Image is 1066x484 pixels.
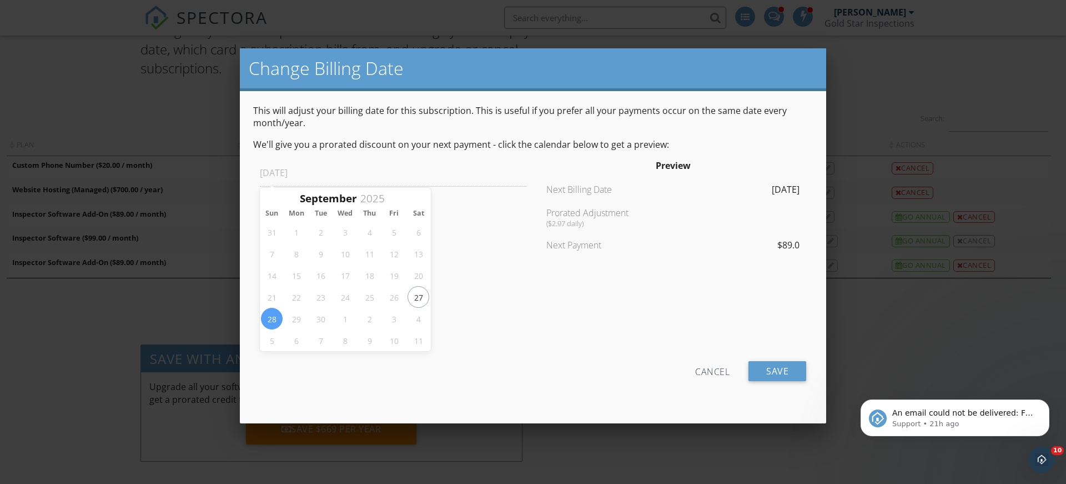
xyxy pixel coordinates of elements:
span: Mon [284,210,309,217]
iframe: Intercom notifications message [844,376,1066,454]
span: September 27, 2025 [408,286,429,308]
iframe: Intercom live chat [1028,446,1055,473]
p: This will adjust your billing date for this subscription. This is useful if you prefer all your p... [253,104,813,129]
p: We'll give you a prorated discount on your next payment - click the calendar below to get a preview: [253,138,813,151]
input: Save [748,361,806,381]
span: Wed [333,210,358,217]
h2: Change Billing Date [249,57,817,79]
span: Tue [309,210,333,217]
div: ($2.97 daily) [546,219,666,228]
span: September 28, 2025 [261,308,283,330]
div: Next Payment [540,239,673,251]
span: 10 [1051,446,1064,455]
div: Preview [540,159,806,172]
div: Prorated Adjustment [540,207,673,228]
span: Fri [382,210,406,217]
span: Thu [358,210,382,217]
span: Sat [406,210,431,217]
div: $89.0 [673,239,806,251]
div: [DATE] [673,183,806,196]
span: Scroll to increment [300,193,357,204]
div: Cancel [695,361,730,381]
span: Sun [260,210,284,217]
div: Next Billing Date [540,183,673,196]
